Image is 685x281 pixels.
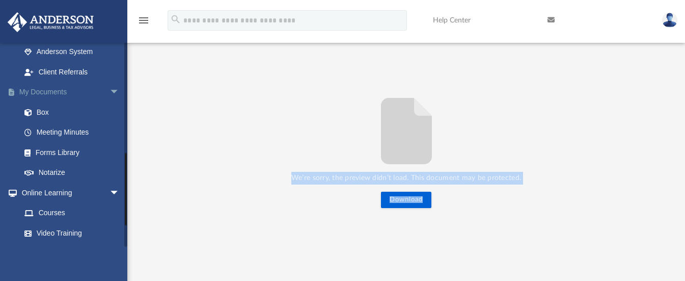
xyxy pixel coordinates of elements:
[138,14,150,27] i: menu
[14,142,130,163] a: Forms Library
[5,12,97,32] img: Anderson Advisors Platinum Portal
[14,42,130,62] a: Anderson System
[109,183,130,203] span: arrow_drop_down
[381,192,431,208] button: Download
[138,19,150,27] a: menu
[14,163,135,183] a: Notarize
[14,122,135,143] a: Meeting Minutes
[170,14,181,25] i: search
[14,223,125,243] a: Video Training
[7,183,130,203] a: Online Learningarrow_drop_down
[662,13,677,28] img: User Pic
[155,172,657,185] p: We’re sorry, the preview didn’t load. This document may be protected.
[14,102,130,122] a: Box
[14,243,130,264] a: Resources
[14,62,130,82] a: Client Referrals
[155,17,657,280] div: File preview
[14,203,130,223] a: Courses
[109,82,130,103] span: arrow_drop_down
[7,82,135,103] a: My Documentsarrow_drop_down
